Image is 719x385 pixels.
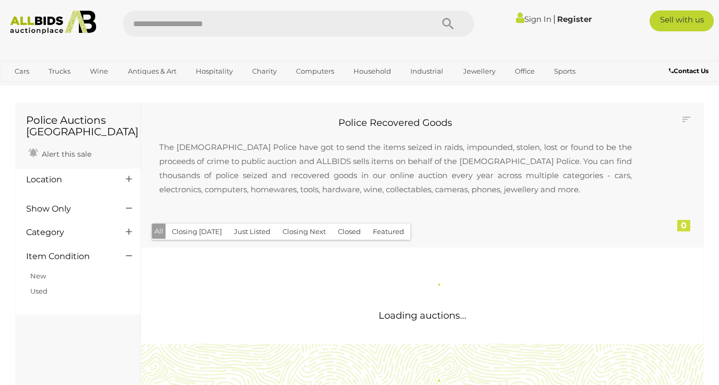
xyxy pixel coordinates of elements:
a: Jewellery [456,63,502,80]
b: Contact Us [669,67,709,75]
p: The [DEMOGRAPHIC_DATA] Police have got to send the items seized in raids, impounded, stolen, lost... [149,130,642,207]
a: Charity [245,63,284,80]
button: Closed [332,224,367,240]
h4: Location [26,175,110,184]
a: Register [557,14,592,24]
a: [GEOGRAPHIC_DATA] [8,80,96,97]
a: Sell with us [650,10,714,31]
a: Office [508,63,541,80]
h4: Show Only [26,204,110,214]
a: Alert this sale [26,145,94,161]
h4: Category [26,228,110,237]
a: New [30,272,46,280]
button: Closing Next [276,224,332,240]
button: All [152,224,166,239]
a: Computers [289,63,341,80]
button: Search [422,10,474,37]
a: Industrial [404,63,450,80]
button: Featured [367,224,410,240]
a: Trucks [42,63,77,80]
a: Antiques & Art [121,63,183,80]
a: Used [30,287,48,295]
span: | [553,13,556,25]
span: Loading auctions... [379,310,466,321]
h4: Item Condition [26,252,110,261]
button: Closing [DATE] [166,224,228,240]
img: Allbids.com.au [5,10,101,34]
a: Sign In [516,14,551,24]
button: Just Listed [228,224,277,240]
a: Wine [83,63,115,80]
div: 0 [677,220,690,231]
h2: Police Recovered Goods [149,118,642,129]
h1: Police Auctions [GEOGRAPHIC_DATA] [26,114,130,137]
a: Sports [547,63,582,80]
span: Alert this sale [39,149,91,159]
a: Household [347,63,398,80]
a: Hospitality [189,63,240,80]
a: Contact Us [669,65,711,77]
a: Cars [8,63,36,80]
